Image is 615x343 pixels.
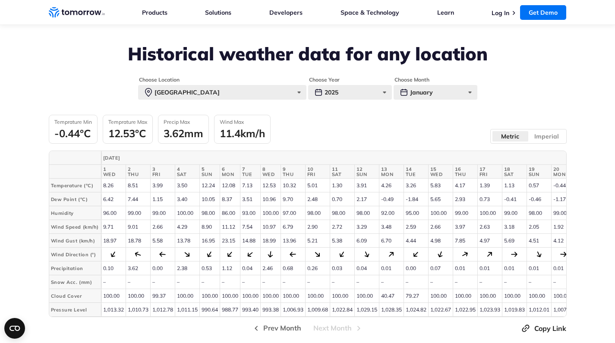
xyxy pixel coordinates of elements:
td: 100.00 [502,289,527,303]
span: 16 [455,167,476,172]
span: 13 [381,167,402,172]
td: 98.00 [354,206,379,220]
td: 0.01 [477,261,502,275]
div: 132.06° [313,250,322,259]
td: 10.97 [260,220,281,234]
td: 5.83 [428,179,453,192]
td: – [404,275,428,289]
td: – [428,275,453,289]
span: 14 [406,167,426,172]
span: TUE [406,172,426,177]
label: Imperial [528,131,565,142]
a: Learn [437,9,454,16]
div: -0.44°C [54,127,92,140]
td: 3.51 [240,192,260,206]
div: 200.29° [436,250,445,258]
div: 3.62mm [164,127,203,140]
td: 100.00 [220,289,240,303]
span: 5 [202,167,218,172]
td: 1,023.93 [477,303,502,317]
div: 222.63° [411,250,420,259]
span: MON [222,172,238,177]
td: -1.17 [551,192,576,206]
span: SAT [332,172,353,177]
span: 1 [103,167,124,172]
td: 100.00 [428,289,453,303]
a: Developers [269,9,303,16]
td: 18.78 [126,234,150,248]
td: – [453,275,477,289]
td: – [477,275,502,289]
td: -0.41 [502,192,527,206]
td: 2.66 [150,220,175,234]
td: 2.63 [477,220,502,234]
td: 2.66 [428,220,453,234]
span: MON [381,172,402,177]
td: 3.18 [502,220,527,234]
td: 100.00 [305,289,330,303]
td: 100.00 [199,289,220,303]
td: 0.03 [330,261,354,275]
td: 9.01 [126,220,150,234]
div: 46.03° [485,250,494,259]
td: 1,029.15 [354,303,379,317]
h3: Wind Max [220,119,265,125]
td: – [354,275,379,289]
td: 9.70 [281,192,305,206]
a: Get Demo [520,5,566,20]
td: 12.24 [199,179,220,192]
span: WED [262,172,279,177]
div: 61.86° [460,250,469,259]
a: Solutions [205,9,231,16]
div: January [394,85,477,100]
td: – [305,275,330,289]
td: 8.37 [220,192,240,206]
th: Wind Speed (km/h) [49,220,101,234]
td: 100.00 [240,289,260,303]
h3: Precip Max [164,119,203,125]
td: 100.00 [281,289,305,303]
td: 0.00 [404,261,428,275]
span: 6 [222,167,238,172]
td: 1,012.78 [150,303,175,317]
td: 0.01 [379,261,404,275]
td: -0.46 [527,192,551,206]
span: FRI [152,172,173,177]
span: 2 [128,167,148,172]
td: 1,022.84 [330,303,354,317]
span: WED [430,172,451,177]
td: 100.00 [477,289,502,303]
td: 3.62 [126,261,150,275]
td: 14.88 [240,234,260,248]
td: – [220,275,240,289]
td: 3.48 [379,220,404,234]
td: 1,009.68 [305,303,330,317]
span: WED [103,172,124,177]
td: 100.00 [126,289,150,303]
td: 4.12 [551,234,576,248]
td: 0.57 [527,179,551,192]
span: 10 [307,167,328,172]
td: – [126,275,150,289]
td: 98.00 [199,206,220,220]
th: Precipitation [49,261,101,275]
td: 0.01 [527,261,551,275]
td: 40.47 [379,289,404,303]
td: 100.00 [260,206,281,220]
span: Copy Link [534,323,566,334]
td: 6.09 [354,234,379,248]
td: 100.00 [330,289,354,303]
td: 6.79 [281,220,305,234]
td: 0.68 [281,261,305,275]
div: 188.09° [267,251,274,258]
td: – [199,275,220,289]
th: Humidity [49,206,101,220]
td: 4.17 [453,179,477,192]
td: 13.78 [175,234,199,248]
td: 4.26 [379,179,404,192]
a: Home link [49,6,105,19]
th: Wind Direction (°) [49,248,101,261]
div: 220.53° [225,250,234,259]
td: 988.77 [220,303,240,317]
span: THU [283,172,303,177]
